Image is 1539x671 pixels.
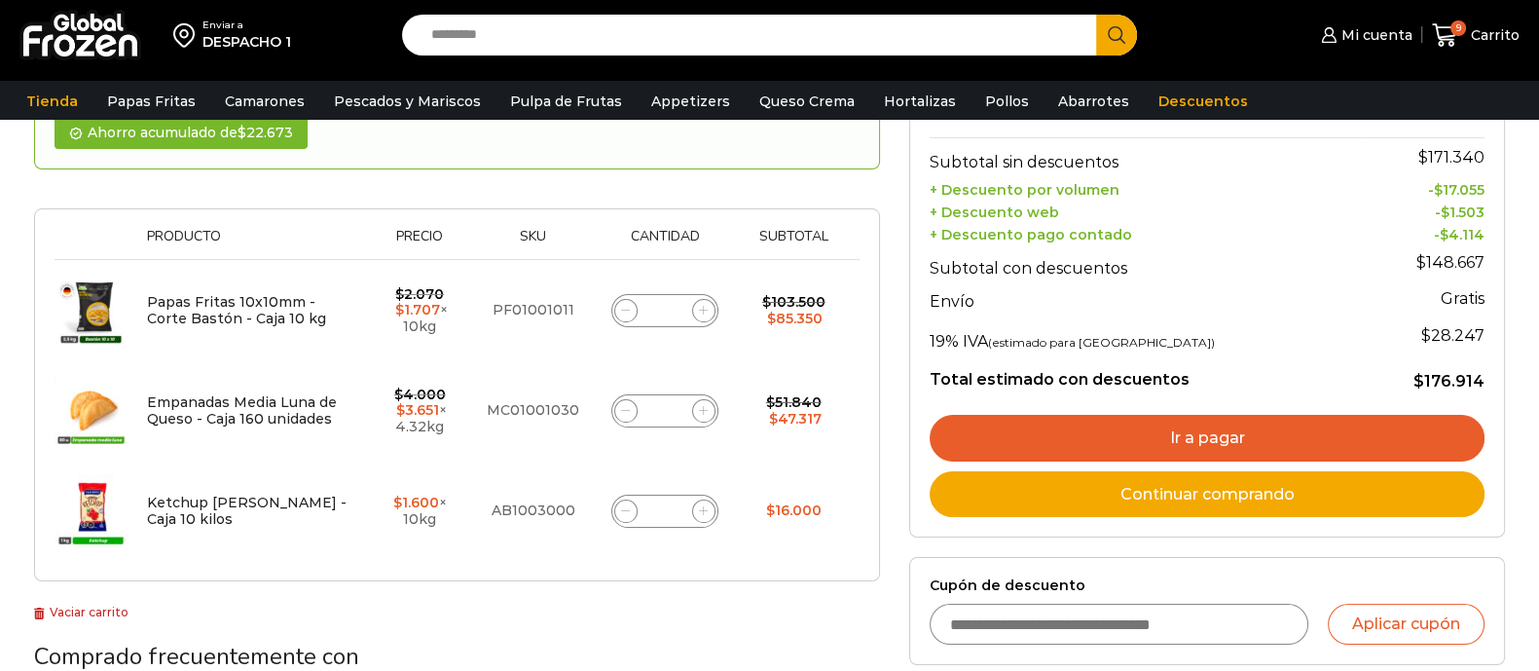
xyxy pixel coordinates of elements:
a: Pescados y Mariscos [324,83,491,120]
td: - [1361,221,1484,243]
span: $ [395,285,404,303]
div: Ahorro acumulado de [55,116,308,150]
a: Tienda [17,83,88,120]
bdi: 17.055 [1434,181,1484,199]
bdi: 2.070 [395,285,444,303]
td: - [1361,176,1484,199]
td: PF01001011 [474,260,593,361]
span: $ [1441,204,1449,221]
td: - [1361,199,1484,221]
bdi: 3.651 [396,401,439,419]
bdi: 171.340 [1418,148,1484,167]
span: Mi cuenta [1337,25,1412,45]
span: $ [762,293,771,311]
td: AB1003000 [474,461,593,561]
th: Cantidad [593,229,738,259]
a: 9 Carrito [1432,13,1520,58]
bdi: 51.840 [766,393,822,411]
input: Product quantity [651,297,678,324]
a: Ketchup [PERSON_NAME] - Caja 10 kilos [147,494,347,528]
span: $ [393,494,402,511]
a: Ir a pagar [930,415,1484,462]
a: Appetizers [641,83,740,120]
bdi: 1.600 [393,494,439,511]
span: $ [396,401,405,419]
a: Hortalizas [874,83,966,120]
th: Subtotal [737,229,850,259]
td: × 10kg [366,461,474,561]
span: $ [766,502,775,519]
td: MC01001030 [474,360,593,461]
small: (estimado para [GEOGRAPHIC_DATA]) [988,335,1215,350]
bdi: 16.000 [766,502,822,519]
a: Pollos [975,83,1039,120]
th: + Descuento web [930,199,1361,221]
strong: Gratis [1441,289,1484,308]
span: Carrito [1466,25,1520,45]
th: Subtotal sin descuentos [930,137,1361,176]
button: Aplicar cupón [1328,604,1484,645]
span: $ [766,393,775,411]
a: Papas Fritas [97,83,205,120]
th: + Descuento por volumen [930,176,1361,199]
span: 9 [1450,20,1466,36]
a: Mi cuenta [1316,16,1411,55]
a: Vaciar carrito [34,605,128,619]
bdi: 22.673 [238,124,293,141]
img: address-field-icon.svg [173,19,202,52]
bdi: 85.350 [767,310,823,327]
bdi: 1.707 [395,301,440,318]
th: 19% IVA [930,316,1361,354]
span: $ [1413,372,1424,391]
label: Cupón de descuento [930,578,1484,594]
span: $ [1421,326,1431,345]
input: Product quantity [651,498,678,525]
span: $ [767,310,776,327]
a: Continuar comprando [930,471,1484,518]
a: Descuentos [1149,83,1258,120]
span: 28.247 [1421,326,1484,345]
bdi: 4.114 [1440,226,1484,243]
td: × 4.32kg [366,360,474,461]
td: × 10kg [366,260,474,361]
span: $ [394,386,403,403]
a: Queso Crema [750,83,864,120]
th: Sku [474,229,593,259]
span: $ [395,301,404,318]
bdi: 1.503 [1441,204,1484,221]
a: Abarrotes [1048,83,1139,120]
a: Pulpa de Frutas [500,83,632,120]
span: $ [238,124,246,141]
div: DESPACHO 1 [202,32,291,52]
bdi: 47.317 [769,410,822,428]
th: Envío [930,282,1361,317]
span: $ [1434,181,1443,199]
th: + Descuento pago contado [930,221,1361,243]
span: $ [769,410,778,428]
bdi: 103.500 [762,293,825,311]
th: Total estimado con descuentos [930,355,1361,392]
input: Product quantity [651,397,678,425]
th: Producto [137,229,366,259]
th: Precio [366,229,474,259]
th: Subtotal con descuentos [930,243,1361,282]
span: $ [1416,253,1426,272]
bdi: 176.914 [1413,372,1484,391]
bdi: 4.000 [394,386,446,403]
a: Camarones [215,83,314,120]
div: Enviar a [202,19,291,32]
bdi: 148.667 [1416,253,1484,272]
a: Papas Fritas 10x10mm - Corte Bastón - Caja 10 kg [147,293,326,327]
button: Search button [1096,15,1137,56]
a: Empanadas Media Luna de Queso - Caja 160 unidades [147,393,337,428]
span: $ [1418,148,1428,167]
span: $ [1440,226,1448,243]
